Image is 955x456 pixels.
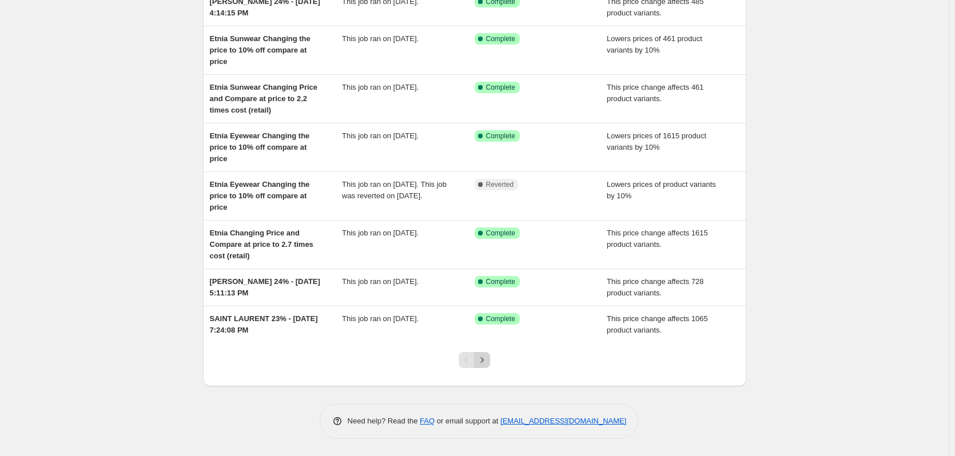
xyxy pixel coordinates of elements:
span: Need help? Read the [348,417,420,425]
span: This job ran on [DATE]. [342,229,419,237]
span: Lowers prices of 461 product variants by 10% [607,34,702,54]
span: or email support at [435,417,500,425]
span: This price change affects 728 product variants. [607,277,704,297]
span: Etnia Eyewear Changing the price to 10% off compare at price [210,131,310,163]
span: Complete [486,314,515,323]
span: Etnia Sunwear Changing Price and Compare at price to 2.2 times cost (retail) [210,83,318,114]
span: This price change affects 461 product variants. [607,83,704,103]
span: This job ran on [DATE]. [342,131,419,140]
span: This job ran on [DATE]. [342,83,419,91]
span: This price change affects 1065 product variants. [607,314,708,334]
a: FAQ [420,417,435,425]
span: Lowers prices of 1615 product variants by 10% [607,131,706,151]
span: Reverted [486,180,514,189]
span: [PERSON_NAME] 24% - [DATE] 5:11:13 PM [210,277,320,297]
span: Etnia Changing Price and Compare at price to 2.7 times cost (retail) [210,229,313,260]
span: Complete [486,277,515,286]
span: SAINT LAURENT 23% - [DATE] 7:24:08 PM [210,314,318,334]
button: Next [474,352,490,368]
span: Complete [486,83,515,92]
span: This job ran on [DATE]. This job was reverted on [DATE]. [342,180,447,200]
a: [EMAIL_ADDRESS][DOMAIN_NAME] [500,417,626,425]
span: Etnia Eyewear Changing the price to 10% off compare at price [210,180,310,211]
span: Complete [486,131,515,141]
span: Complete [486,229,515,238]
span: This job ran on [DATE]. [342,314,419,323]
span: This job ran on [DATE]. [342,34,419,43]
span: Etnia Sunwear Changing the price to 10% off compare at price [210,34,311,66]
span: This price change affects 1615 product variants. [607,229,708,249]
span: Lowers prices of product variants by 10% [607,180,716,200]
span: Complete [486,34,515,43]
span: This job ran on [DATE]. [342,277,419,286]
nav: Pagination [459,352,490,368]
